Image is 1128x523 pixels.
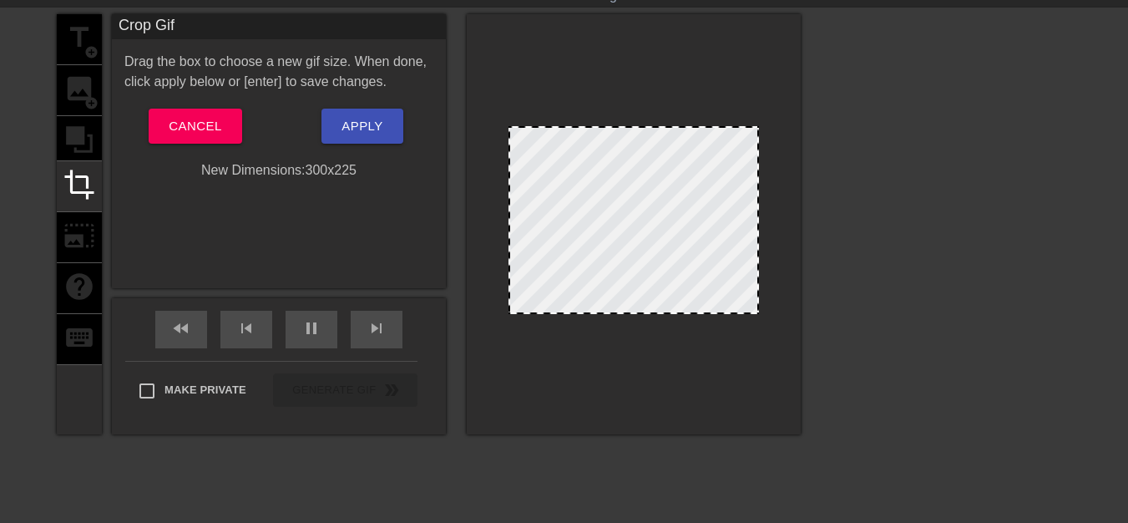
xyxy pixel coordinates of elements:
div: New Dimensions: 300 x 225 [112,160,446,180]
span: Make Private [164,382,246,399]
button: Cancel [149,109,241,144]
span: Cancel [169,115,221,137]
button: Apply [321,109,402,144]
span: pause [301,318,321,338]
span: skip_next [367,318,387,338]
span: fast_rewind [171,318,191,338]
div: Crop Gif [112,14,446,39]
span: skip_previous [236,318,256,338]
span: Apply [341,115,382,137]
span: crop [63,169,95,201]
div: Drag the box to choose a new gif size. When done, click apply below or [enter] to save changes. [112,52,446,92]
